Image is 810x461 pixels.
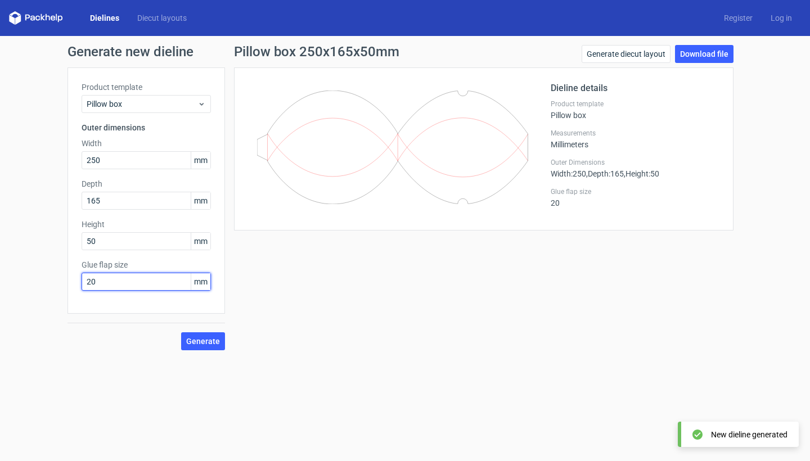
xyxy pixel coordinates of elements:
h2: Dieline details [551,82,719,95]
a: Diecut layouts [128,12,196,24]
a: Dielines [81,12,128,24]
h1: Generate new dieline [67,45,742,58]
a: Generate diecut layout [582,45,670,63]
div: New dieline generated [711,429,787,440]
div: 20 [551,187,719,207]
label: Height [82,219,211,230]
h1: Pillow box 250x165x50mm [234,45,399,58]
label: Glue flap size [82,259,211,270]
label: Outer Dimensions [551,158,719,167]
a: Download file [675,45,733,63]
span: , Depth : 165 [586,169,624,178]
span: Pillow box [87,98,197,110]
span: mm [191,233,210,250]
span: , Height : 50 [624,169,659,178]
span: Generate [186,337,220,345]
label: Measurements [551,129,719,138]
a: Register [715,12,762,24]
span: mm [191,152,210,169]
label: Product template [551,100,719,109]
label: Depth [82,178,211,189]
a: Log in [762,12,801,24]
div: Pillow box [551,100,719,120]
span: Width : 250 [551,169,586,178]
label: Glue flap size [551,187,719,196]
span: mm [191,192,210,209]
span: mm [191,273,210,290]
button: Generate [181,332,225,350]
h3: Outer dimensions [82,122,211,133]
div: Millimeters [551,129,719,149]
label: Width [82,138,211,149]
label: Product template [82,82,211,93]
